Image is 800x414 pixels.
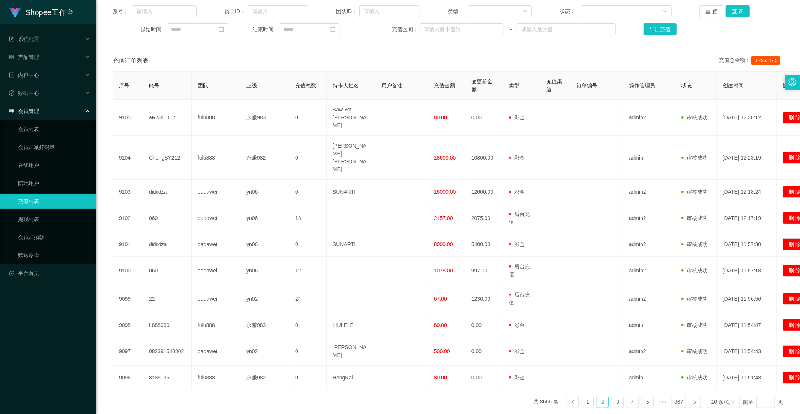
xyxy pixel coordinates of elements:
span: 充值金额 [434,83,455,89]
td: 9096 [113,366,143,390]
td: fulu888 [192,136,240,180]
td: 0 [289,366,327,390]
td: 永赚983 [240,313,289,337]
i: 图标: right [693,400,697,405]
td: L888000 [143,313,192,337]
span: 账号 [149,83,159,89]
span: 审核成功 [681,296,708,302]
li: 2 [597,396,609,408]
span: ~ [504,26,517,33]
li: 下一页 [689,396,701,408]
span: 审核成功 [681,322,708,328]
span: 审核成功 [681,155,708,161]
a: 1 [582,396,593,408]
span: 500.00 [434,348,450,354]
span: 充值渠道 [546,78,562,92]
i: 图标: form [9,36,14,42]
li: 共 8666 条， [533,396,564,408]
i: 图标: check-circle-o [9,90,14,96]
span: 订单编号 [576,83,597,89]
td: 9097 [113,337,143,366]
div: 跳至 页 [743,396,783,408]
td: 0.00 [465,337,503,366]
td: 0.00 [465,313,503,337]
div: 充值总金额： [719,56,783,65]
td: HongKai [327,366,375,390]
span: 用户备注 [381,83,402,89]
td: fulu888 [192,366,240,390]
td: 12 [289,257,327,285]
td: [DATE] 12:18:24 [717,180,777,204]
i: 图标: setting [788,78,797,86]
td: [DATE] 11:56:56 [717,285,777,313]
span: 8000.00 [434,241,453,247]
input: 请输入最大值 [517,23,615,35]
td: admin2 [623,100,675,136]
td: admin2 [623,337,675,366]
td: admin2 [623,232,675,257]
td: [PERSON_NAME] [PERSON_NAME] [327,136,375,180]
span: 彩金 [509,241,525,247]
td: SUNARTI [327,180,375,204]
i: 图标: profile [9,72,14,78]
span: 10296347.5 [751,56,780,65]
td: 9104 [113,136,143,180]
span: 彩金 [509,375,525,381]
span: 内容中心 [9,72,39,78]
li: 867 [672,396,686,408]
td: 81851351 [143,366,192,390]
span: 审核成功 [681,241,708,247]
span: 16000.00 [434,189,456,195]
span: 类型 [509,83,519,89]
i: 图标: left [570,400,575,405]
a: 5 [642,396,653,408]
a: 会员加减打码量 [18,140,90,155]
a: 会员列表 [18,122,90,137]
td: 9101 [113,232,143,257]
a: Shopee工作台 [9,9,74,15]
div: 10 条/页 [711,396,731,408]
td: fulu888 [192,100,240,136]
td: [DATE] 11:51:48 [717,366,777,390]
td: [PERSON_NAME] [327,337,375,366]
td: yn06 [240,204,289,232]
a: 赠送彩金 [18,248,90,263]
td: didiidza [143,180,192,204]
span: 产品管理 [9,54,39,60]
span: 80.00 [434,114,447,120]
td: SUNARTI [327,232,375,257]
span: 上级 [246,83,257,89]
a: 2 [597,396,608,408]
span: 会员管理 [9,108,39,114]
td: [DATE] 12:30:12 [717,100,777,136]
i: 图标: down [523,9,527,14]
td: 0 [289,136,327,180]
i: 图标: table [9,108,14,114]
span: 审核成功 [681,348,708,354]
td: 24 [289,285,327,313]
td: [DATE] 12:17:19 [717,204,777,232]
td: 9102 [113,204,143,232]
span: 彩金 [509,189,525,195]
a: 提现列表 [18,212,90,227]
span: 充值区间： [392,26,419,33]
td: 9098 [113,313,143,337]
td: 0 [289,100,327,136]
td: fulu888 [192,313,240,337]
button: 查 询 [726,5,750,17]
i: 图标: calendar [330,27,336,32]
a: 充值列表 [18,194,90,209]
li: 4 [627,396,639,408]
td: yn02 [240,285,289,313]
td: yn02 [240,337,289,366]
a: 3 [612,396,623,408]
td: LIULELE [327,313,375,337]
span: 80.00 [434,375,447,381]
td: 13 [289,204,327,232]
td: 0 [289,313,327,337]
td: 永赚983 [240,100,289,136]
span: 持卡人姓名 [333,83,359,89]
td: 0 [289,232,327,257]
td: 9103 [113,180,143,204]
td: dadawei [192,285,240,313]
